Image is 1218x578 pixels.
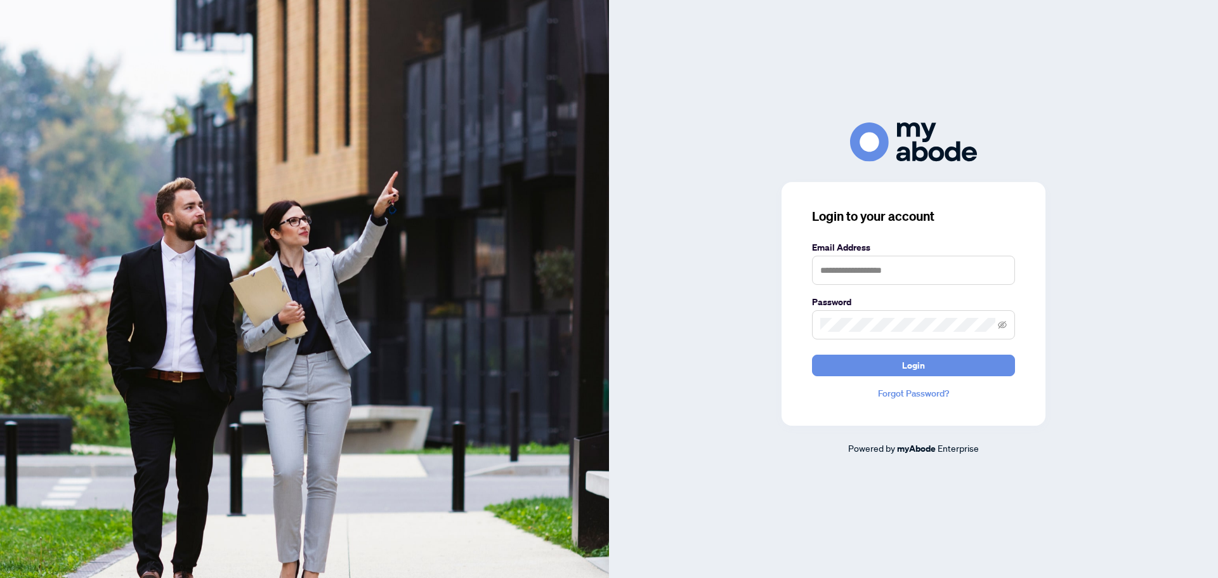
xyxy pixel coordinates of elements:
[812,295,1015,309] label: Password
[812,386,1015,400] a: Forgot Password?
[938,442,979,454] span: Enterprise
[850,122,977,161] img: ma-logo
[848,442,895,454] span: Powered by
[812,240,1015,254] label: Email Address
[897,442,936,456] a: myAbode
[902,355,925,376] span: Login
[812,207,1015,225] h3: Login to your account
[998,320,1007,329] span: eye-invisible
[812,355,1015,376] button: Login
